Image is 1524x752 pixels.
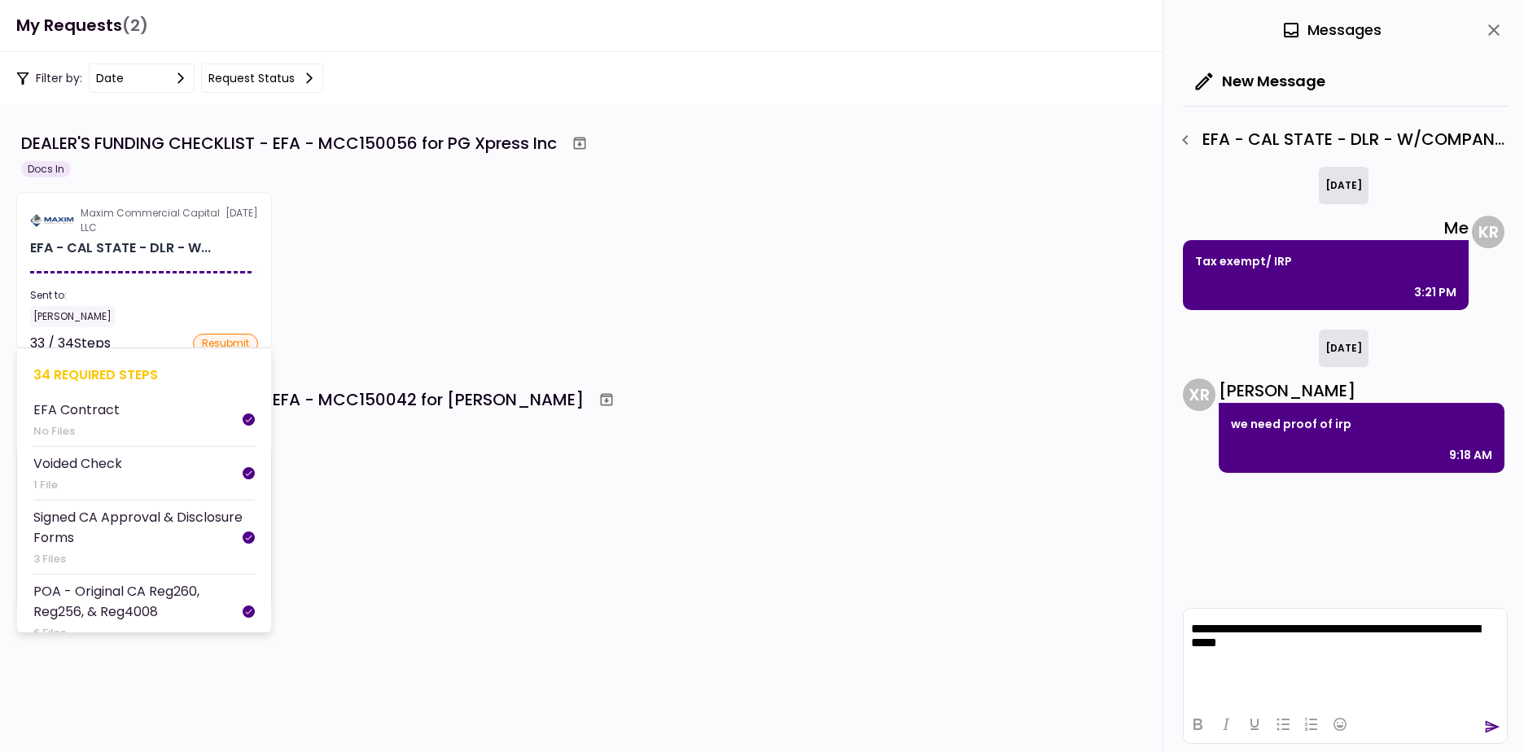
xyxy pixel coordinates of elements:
[1298,713,1325,736] button: Numbered list
[1326,713,1354,736] button: Emojis
[81,206,226,235] div: Maxim Commercial Capital LLC
[33,365,255,385] div: 34 required steps
[30,206,258,235] div: [DATE]
[201,63,323,93] button: Request status
[16,63,323,93] div: Filter by:
[1183,216,1469,240] div: Me
[122,9,148,42] span: (2)
[30,306,115,327] div: [PERSON_NAME]
[30,238,211,258] div: EFA - CAL STATE - DLR - W/COMPANY & GUARANTOR - FUNDING CHECKLIST
[33,453,122,474] div: Voided Check
[33,507,243,548] div: Signed CA Approval & Disclosure Forms
[33,400,120,420] div: EFA Contract
[1319,330,1369,367] div: [DATE]
[21,161,71,177] div: Docs In
[1212,713,1240,736] button: Italic
[1269,713,1297,736] button: Bullet list
[33,423,120,439] div: No Files
[1281,18,1382,42] div: Messages
[30,334,111,353] div: 33 / 34 Steps
[89,63,195,93] button: date
[21,387,584,412] div: DEALER'S FUNDING CHECKLIST - EFA - MCC150042 for [PERSON_NAME]
[1184,609,1507,705] iframe: Rich Text Area
[1319,167,1369,204] div: [DATE]
[96,69,124,87] div: date
[1231,414,1492,434] p: we need proof of irp
[1171,126,1508,154] div: EFA - CAL STATE - DLR - W/COMPANY & GUARANTOR - FUNDING CHECKLIST - Debtor Sales Tax Treatment
[16,9,148,42] h1: My Requests
[1183,378,1215,411] div: X R
[565,129,594,158] button: Archive workflow
[1414,282,1456,302] div: 3:21 PM
[193,334,258,353] div: resubmit
[33,551,243,567] div: 3 Files
[1449,445,1492,465] div: 9:18 AM
[592,385,621,414] button: Archive workflow
[21,131,557,155] div: DEALER'S FUNDING CHECKLIST - EFA - MCC150056 for PG Xpress Inc
[1484,719,1500,735] button: send
[33,581,243,622] div: POA - Original CA Reg260, Reg256, & Reg4008
[1184,713,1211,736] button: Bold
[1183,60,1338,103] button: New Message
[33,625,243,641] div: 6 Files
[33,477,122,493] div: 1 File
[1241,713,1268,736] button: Underline
[1472,216,1504,248] div: K R
[30,213,74,228] img: Partner logo
[30,288,258,303] div: Sent to:
[1195,251,1456,271] p: Tax exempt/ IRP
[1480,16,1508,44] button: close
[1219,378,1504,403] div: [PERSON_NAME]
